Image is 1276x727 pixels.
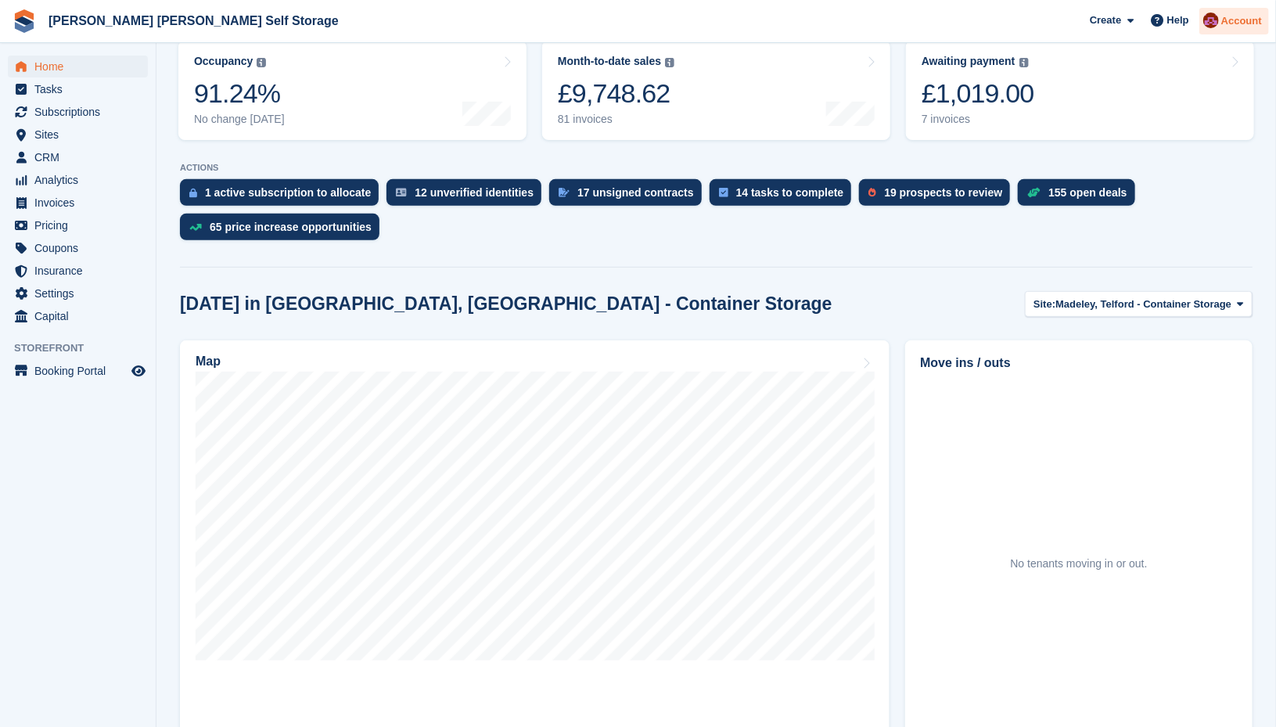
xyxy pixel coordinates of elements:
img: Ben Spickernell [1203,13,1219,28]
span: Madeley, Telford - Container Storage [1055,297,1231,312]
span: Help [1167,13,1189,28]
a: menu [8,101,148,123]
span: Booking Portal [34,360,128,382]
div: No change [DATE] [194,113,285,126]
a: Preview store [129,362,148,380]
span: Analytics [34,169,128,191]
a: menu [8,78,148,100]
h2: Move ins / outs [920,354,1238,372]
img: icon-info-grey-7440780725fd019a000dd9b08b2336e03edf1995a4989e88bcd33f0948082b44.svg [257,58,266,67]
a: menu [8,260,148,282]
img: deal-1b604bf984904fb50ccaf53a9ad4b4a5d6e5aea283cecdc64d6e3604feb123c2.svg [1027,187,1041,198]
span: Home [34,56,128,77]
div: 17 unsigned contracts [577,186,694,199]
a: 12 unverified identities [386,179,549,214]
a: 65 price increase opportunities [180,214,387,248]
span: Subscriptions [34,101,128,123]
a: menu [8,169,148,191]
img: contract_signature_icon-13c848040528278c33f63329250d36e43548de30e8caae1d1a13099fd9432cc5.svg [559,188,570,197]
a: 17 unsigned contracts [549,179,710,214]
a: Awaiting payment £1,019.00 7 invoices [906,41,1254,140]
a: menu [8,124,148,146]
div: £9,748.62 [558,77,674,110]
a: menu [8,192,148,214]
div: 7 invoices [922,113,1034,126]
div: Month-to-date sales [558,55,661,68]
div: 155 open deals [1048,186,1127,199]
div: No tenants moving in or out. [1011,556,1148,572]
span: Settings [34,283,128,304]
div: 14 tasks to complete [736,186,844,199]
span: Coupons [34,237,128,259]
a: menu [8,214,148,236]
div: £1,019.00 [922,77,1034,110]
a: menu [8,237,148,259]
span: Site: [1033,297,1055,312]
span: Capital [34,305,128,327]
span: Tasks [34,78,128,100]
div: 65 price increase opportunities [210,221,372,233]
a: menu [8,56,148,77]
span: Insurance [34,260,128,282]
span: Storefront [14,340,156,356]
div: 19 prospects to review [884,186,1002,199]
img: verify_identity-adf6edd0f0f0b5bbfe63781bf79b02c33cf7c696d77639b501bdc392416b5a36.svg [396,188,407,197]
img: active_subscription_to_allocate_icon-d502201f5373d7db506a760aba3b589e785aa758c864c3986d89f69b8ff3... [189,188,197,198]
a: Occupancy 91.24% No change [DATE] [178,41,527,140]
img: stora-icon-8386f47178a22dfd0bd8f6a31ec36ba5ce8667c1dd55bd0f319d3a0aa187defe.svg [13,9,36,33]
a: 1 active subscription to allocate [180,179,386,214]
a: menu [8,305,148,327]
h2: Map [196,355,221,369]
a: Month-to-date sales £9,748.62 81 invoices [542,41,890,140]
span: Create [1090,13,1121,28]
div: Awaiting payment [922,55,1015,68]
img: icon-info-grey-7440780725fd019a000dd9b08b2336e03edf1995a4989e88bcd33f0948082b44.svg [665,58,674,67]
span: Pricing [34,214,128,236]
img: icon-info-grey-7440780725fd019a000dd9b08b2336e03edf1995a4989e88bcd33f0948082b44.svg [1019,58,1029,67]
img: price_increase_opportunities-93ffe204e8149a01c8c9dc8f82e8f89637d9d84a8eef4429ea346261dce0b2c0.svg [189,224,202,231]
a: 155 open deals [1018,179,1142,214]
a: menu [8,283,148,304]
div: Occupancy [194,55,253,68]
a: menu [8,146,148,168]
img: task-75834270c22a3079a89374b754ae025e5fb1db73e45f91037f5363f120a921f8.svg [719,188,728,197]
div: 1 active subscription to allocate [205,186,371,199]
p: ACTIONS [180,163,1253,173]
span: CRM [34,146,128,168]
div: 81 invoices [558,113,674,126]
span: Account [1221,13,1262,29]
img: prospect-51fa495bee0391a8d652442698ab0144808aea92771e9ea1ae160a38d050c398.svg [868,188,876,197]
div: 91.24% [194,77,285,110]
a: menu [8,360,148,382]
button: Site: Madeley, Telford - Container Storage [1025,291,1253,317]
div: 12 unverified identities [415,186,534,199]
a: 19 prospects to review [859,179,1018,214]
span: Invoices [34,192,128,214]
a: [PERSON_NAME] [PERSON_NAME] Self Storage [42,8,345,34]
h2: [DATE] in [GEOGRAPHIC_DATA], [GEOGRAPHIC_DATA] - Container Storage [180,293,832,315]
span: Sites [34,124,128,146]
a: 14 tasks to complete [710,179,860,214]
